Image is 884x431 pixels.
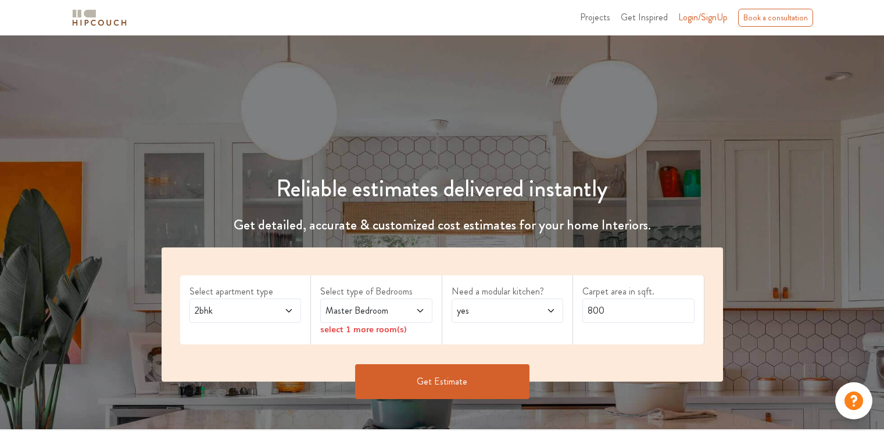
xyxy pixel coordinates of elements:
[70,5,128,31] span: logo-horizontal.svg
[323,304,399,318] span: Master Bedroom
[355,364,529,399] button: Get Estimate
[452,285,564,299] label: Need a modular kitchen?
[582,285,695,299] label: Carpet area in sqft.
[320,285,432,299] label: Select type of Bedrooms
[580,10,610,24] span: Projects
[454,304,531,318] span: yes
[678,10,728,24] span: Login/SignUp
[189,285,302,299] label: Select apartment type
[320,323,432,335] div: select 1 more room(s)
[621,10,668,24] span: Get Inspired
[70,8,128,28] img: logo-horizontal.svg
[155,175,730,203] h1: Reliable estimates delivered instantly
[192,304,269,318] span: 2bhk
[582,299,695,323] input: Enter area sqft
[155,217,730,234] h4: Get detailed, accurate & customized cost estimates for your home Interiors.
[738,9,813,27] div: Book a consultation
